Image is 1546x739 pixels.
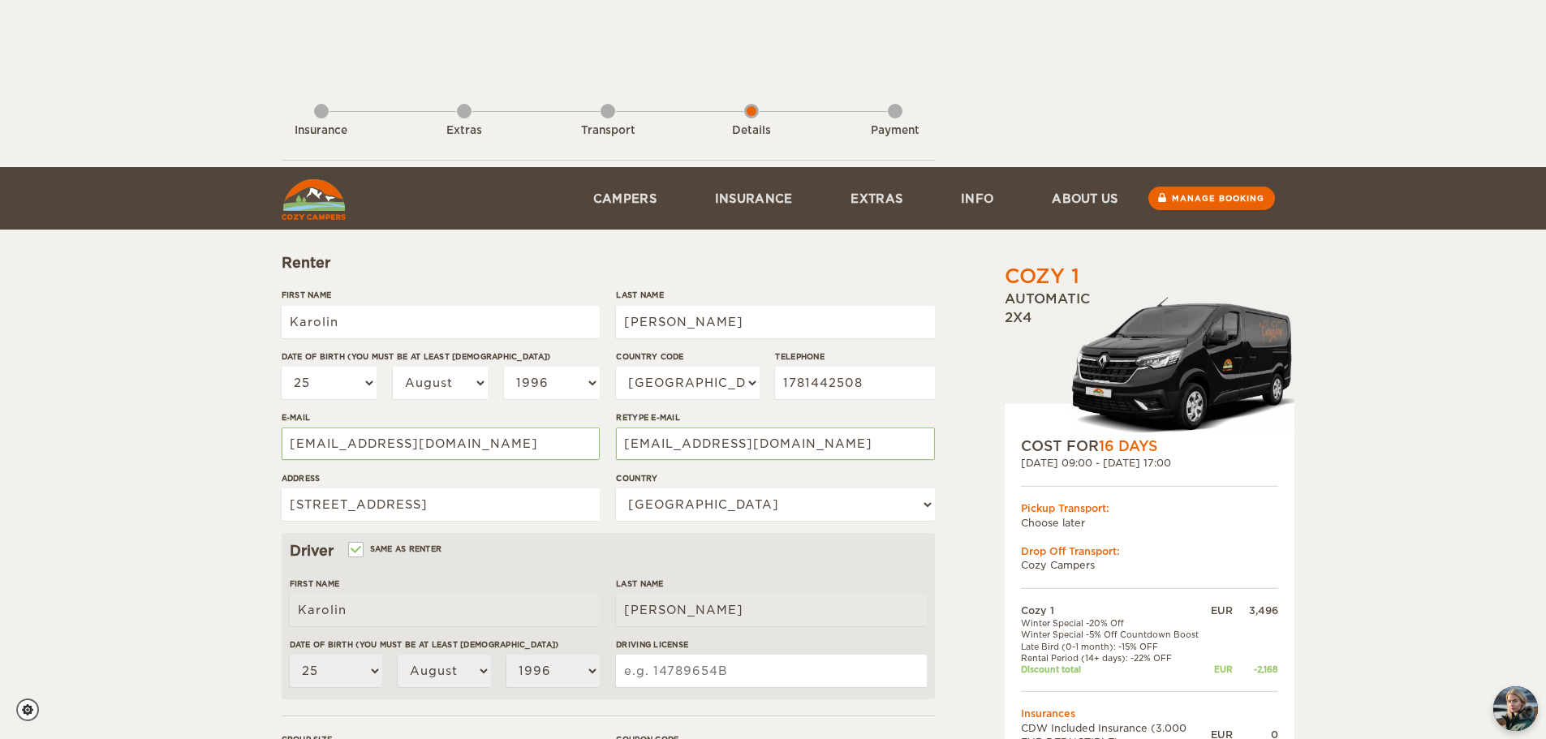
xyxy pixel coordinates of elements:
label: Date of birth (You must be at least [DEMOGRAPHIC_DATA]) [290,638,600,651]
input: e.g. Street, City, Zip Code [282,488,600,521]
label: Telephone [775,350,934,363]
div: -2,168 [1233,664,1278,675]
div: COST FOR [1021,436,1278,456]
label: Driving License [616,638,926,651]
label: Last Name [616,289,934,301]
td: Discount total [1021,664,1211,675]
div: Insurance [277,123,366,139]
label: Address [282,472,600,484]
img: Cozy Campers [282,179,346,220]
td: Rental Period (14+ days): -22% OFF [1021,652,1211,664]
div: Driver [290,541,927,561]
label: First Name [282,289,600,301]
label: Retype E-mail [616,411,934,423]
a: Cookie settings [16,698,50,721]
a: Campers [564,167,686,230]
input: e.g. 1 234 567 890 [775,367,934,399]
div: Automatic 2x4 [1005,290,1294,436]
div: Renter [282,253,935,273]
div: Pickup Transport: [1021,501,1278,515]
div: Transport [563,123,652,139]
td: Cozy Campers [1021,558,1278,572]
div: [DATE] 09:00 - [DATE] 17:00 [1021,456,1278,470]
img: Stuttur-m-c-logo-2.png [1070,295,1294,436]
td: Winter Special -20% Off [1021,617,1211,629]
div: Payment [851,123,940,139]
label: Date of birth (You must be at least [DEMOGRAPHIC_DATA]) [282,350,600,363]
input: Same as renter [350,546,360,556]
a: Manage booking [1148,187,1275,210]
input: e.g. William [290,594,600,626]
td: Choose later [1021,515,1278,529]
input: e.g. Smith [616,594,926,626]
div: EUR [1211,664,1233,675]
span: 16 Days [1099,438,1157,454]
td: Winter Special -5% Off Countdown Boost [1021,629,1211,640]
a: Insurance [686,167,822,230]
input: e.g. William [282,306,600,338]
button: chat-button [1493,686,1538,731]
label: Country Code [616,350,759,363]
div: Drop Off Transport: [1021,544,1278,557]
label: Country [616,472,934,484]
td: Cozy 1 [1021,604,1211,617]
div: 3,496 [1233,604,1278,617]
input: e.g. Smith [616,306,934,338]
label: First Name [290,578,600,590]
input: e.g. 14789654B [616,655,926,687]
a: About us [1023,167,1147,230]
img: Freyja at Cozy Campers [1493,686,1538,731]
div: Cozy 1 [1005,263,1079,290]
td: Late Bird (0-1 month): -15% OFF [1021,640,1211,651]
label: E-mail [282,411,600,423]
label: Same as renter [350,541,442,556]
div: Details [707,123,796,139]
label: Last Name [616,578,926,590]
td: Insurances [1021,707,1278,720]
div: EUR [1211,604,1233,617]
a: Extras [821,167,932,230]
input: e.g. example@example.com [282,428,600,460]
div: Extras [420,123,509,139]
input: e.g. example@example.com [616,428,934,460]
a: Info [932,167,1023,230]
